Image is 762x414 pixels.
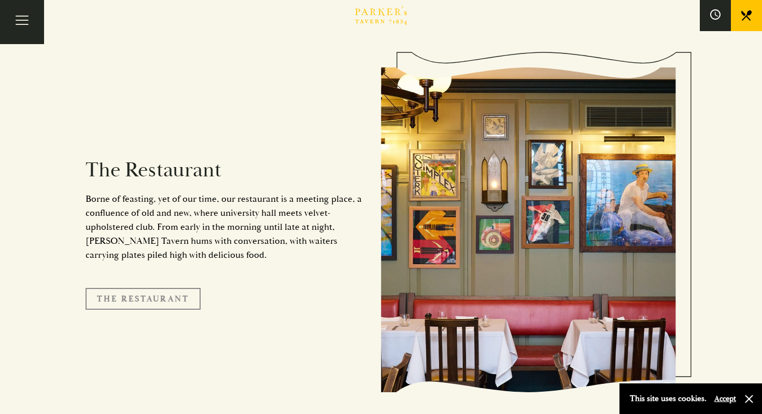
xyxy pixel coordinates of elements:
[714,394,736,404] button: Accept
[86,288,201,310] a: The Restaurant
[86,192,365,262] p: Borne of feasting, yet of our time, our restaurant is a meeting place, a confluence of old and ne...
[86,158,365,183] h2: The Restaurant
[630,391,707,406] p: This site uses cookies.
[744,394,754,404] button: Close and accept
